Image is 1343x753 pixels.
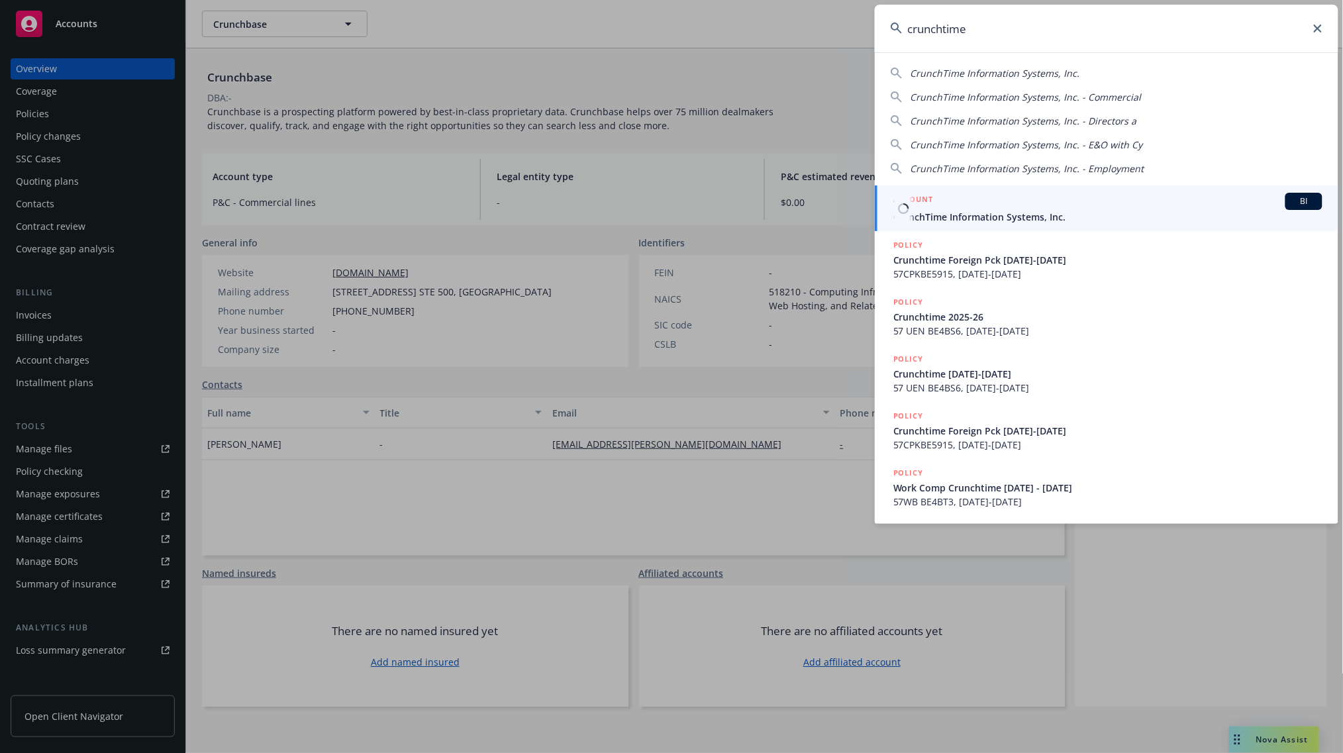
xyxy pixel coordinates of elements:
span: CrunchTime Information Systems, Inc. - Employment [911,162,1144,175]
h5: POLICY [893,238,924,252]
span: Crunchtime Foreign Pck [DATE]-[DATE] [893,424,1322,438]
span: Crunchtime 2025-26 [893,310,1322,324]
span: 57CPKBE5915, [DATE]-[DATE] [893,438,1322,452]
a: POLICYCrunchtime [DATE]-[DATE]57 UEN BE4BS6, [DATE]-[DATE] [875,345,1338,402]
span: CrunchTime Information Systems, Inc. - Directors a [911,115,1137,127]
a: POLICYWork Comp Crunchtime [DATE] - [DATE]57WB BE4BT3, [DATE]-[DATE] [875,459,1338,516]
span: CrunchTime Information Systems, Inc. [911,67,1080,79]
h5: POLICY [893,295,924,309]
a: POLICYCrunchtime 2025-2657 UEN BE4BS6, [DATE]-[DATE] [875,288,1338,345]
h5: POLICY [893,352,924,366]
span: Work Comp Crunchtime [DATE] - [DATE] [893,481,1322,495]
span: 57 UEN BE4BS6, [DATE]-[DATE] [893,381,1322,395]
span: Crunchtime Foreign Pck [DATE]-[DATE] [893,253,1322,267]
a: POLICYCrunchtime Foreign Pck [DATE]-[DATE]57CPKBE5915, [DATE]-[DATE] [875,402,1338,459]
input: Search... [875,5,1338,52]
span: CrunchTime Information Systems, Inc. - Commercial [911,91,1142,103]
span: BI [1291,195,1317,207]
span: 57CPKBE5915, [DATE]-[DATE] [893,267,1322,281]
span: CrunchTime Information Systems, Inc. - E&O with Cy [911,138,1143,151]
a: ACCOUNTBICrunchTime Information Systems, Inc. [875,185,1338,231]
h5: POLICY [893,409,924,423]
span: 57 UEN BE4BS6, [DATE]-[DATE] [893,324,1322,338]
h5: POLICY [893,466,924,479]
h5: ACCOUNT [893,193,934,209]
span: Crunchtime [DATE]-[DATE] [893,367,1322,381]
span: 57WB BE4BT3, [DATE]-[DATE] [893,495,1322,509]
a: POLICYCrunchtime Foreign Pck [DATE]-[DATE]57CPKBE5915, [DATE]-[DATE] [875,231,1338,288]
span: CrunchTime Information Systems, Inc. [893,210,1322,224]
